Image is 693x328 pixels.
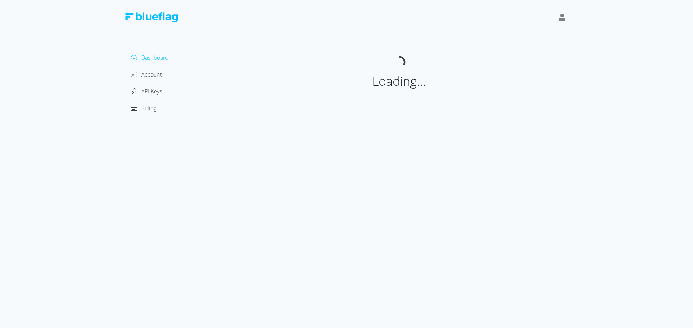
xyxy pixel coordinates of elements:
[141,54,169,61] span: Dashboard
[141,87,162,95] span: API Keys
[141,104,156,112] span: Billing
[131,54,169,61] a: Dashboard
[372,72,426,90] span: Loading...
[141,71,162,78] span: Account
[131,104,156,112] a: Billing
[125,12,178,22] img: Blue Flag Logo
[131,71,162,78] a: Account
[131,87,162,95] a: API Keys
